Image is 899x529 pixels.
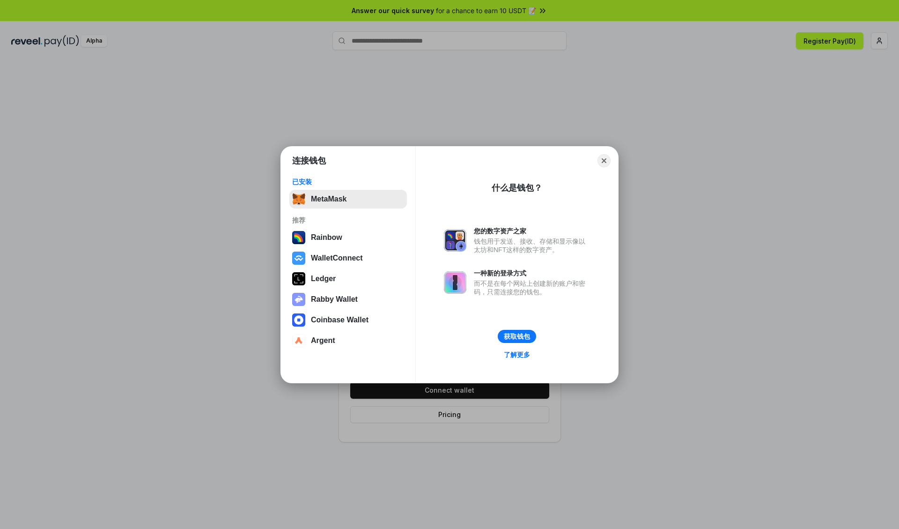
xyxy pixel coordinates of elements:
[289,190,407,209] button: MetaMask
[311,336,335,345] div: Argent
[311,275,336,283] div: Ledger
[289,331,407,350] button: Argent
[311,295,358,304] div: Rabby Wallet
[289,269,407,288] button: Ledger
[444,229,466,252] img: svg+xml,%3Csvg%20xmlns%3D%22http%3A%2F%2Fwww.w3.org%2F2000%2Fsvg%22%20fill%3D%22none%22%20viewBox...
[292,193,305,206] img: svg+xml,%3Csvg%20fill%3D%22none%22%20height%3D%2233%22%20viewBox%3D%220%200%2035%2033%22%20width%...
[292,155,326,166] h1: 连接钱包
[292,313,305,327] img: svg+xml,%3Csvg%20width%3D%2228%22%20height%3D%2228%22%20viewBox%3D%220%200%2028%2028%22%20fill%3D...
[498,349,536,361] a: 了解更多
[504,350,530,359] div: 了解更多
[474,269,590,277] div: 一种新的登录方式
[292,293,305,306] img: svg+xml,%3Csvg%20xmlns%3D%22http%3A%2F%2Fwww.w3.org%2F2000%2Fsvg%22%20fill%3D%22none%22%20viewBox...
[292,334,305,347] img: svg+xml,%3Csvg%20width%3D%2228%22%20height%3D%2228%22%20viewBox%3D%220%200%2028%2028%22%20fill%3D...
[292,231,305,244] img: svg+xml,%3Csvg%20width%3D%22120%22%20height%3D%22120%22%20viewBox%3D%220%200%20120%20120%22%20fil...
[311,195,346,203] div: MetaMask
[444,271,466,294] img: svg+xml,%3Csvg%20xmlns%3D%22http%3A%2F%2Fwww.w3.org%2F2000%2Fsvg%22%20fill%3D%22none%22%20viewBox...
[292,252,305,265] img: svg+xml,%3Csvg%20width%3D%2228%22%20height%3D%2228%22%20viewBox%3D%220%200%2028%2028%22%20fill%3D...
[289,249,407,268] button: WalletConnect
[492,182,542,194] div: 什么是钱包？
[597,154,611,167] button: Close
[292,272,305,285] img: svg+xml,%3Csvg%20xmlns%3D%22http%3A%2F%2Fwww.w3.org%2F2000%2Fsvg%22%20width%3D%2228%22%20height%3...
[474,227,590,235] div: 您的数字资产之家
[311,233,342,242] div: Rainbow
[474,237,590,254] div: 钱包用于发送、接收、存储和显示像以太坊和NFT这样的数字资产。
[289,311,407,329] button: Coinbase Wallet
[292,216,404,224] div: 推荐
[474,279,590,296] div: 而不是在每个网站上创建新的账户和密码，只需连接您的钱包。
[504,332,530,341] div: 获取钱包
[289,228,407,247] button: Rainbow
[292,178,404,186] div: 已安装
[498,330,536,343] button: 获取钱包
[289,290,407,309] button: Rabby Wallet
[311,316,368,324] div: Coinbase Wallet
[311,254,363,262] div: WalletConnect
